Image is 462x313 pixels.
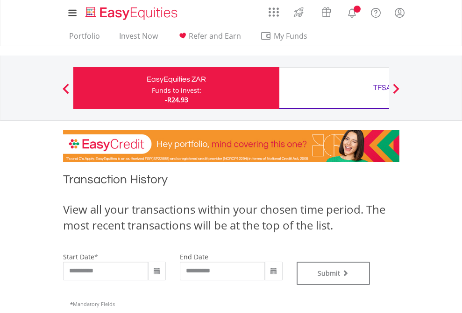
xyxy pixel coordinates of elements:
button: Submit [297,262,370,285]
h1: Transaction History [63,171,399,192]
span: -R24.93 [165,95,188,104]
span: Refer and Earn [189,31,241,41]
a: Vouchers [313,2,340,20]
label: start date [63,252,94,261]
img: EasyCredit Promotion Banner [63,130,399,162]
img: EasyEquities_Logo.png [84,6,181,21]
a: AppsGrid [263,2,285,17]
a: My Profile [388,2,412,23]
button: Previous [57,88,75,97]
img: vouchers-v2.svg [319,5,334,20]
label: end date [180,252,208,261]
a: Invest Now [115,31,162,46]
button: Next [387,88,405,97]
div: Funds to invest: [152,86,201,95]
span: My Funds [260,30,321,42]
img: thrive-v2.svg [291,5,306,20]
a: FAQ's and Support [364,2,388,21]
div: View all your transactions within your chosen time period. The most recent transactions will be a... [63,202,399,234]
a: Home page [82,2,181,21]
a: Notifications [340,2,364,21]
a: Refer and Earn [173,31,245,46]
div: EasyEquities ZAR [79,73,274,86]
a: Portfolio [65,31,104,46]
img: grid-menu-icon.svg [269,7,279,17]
span: Mandatory Fields [70,300,115,307]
